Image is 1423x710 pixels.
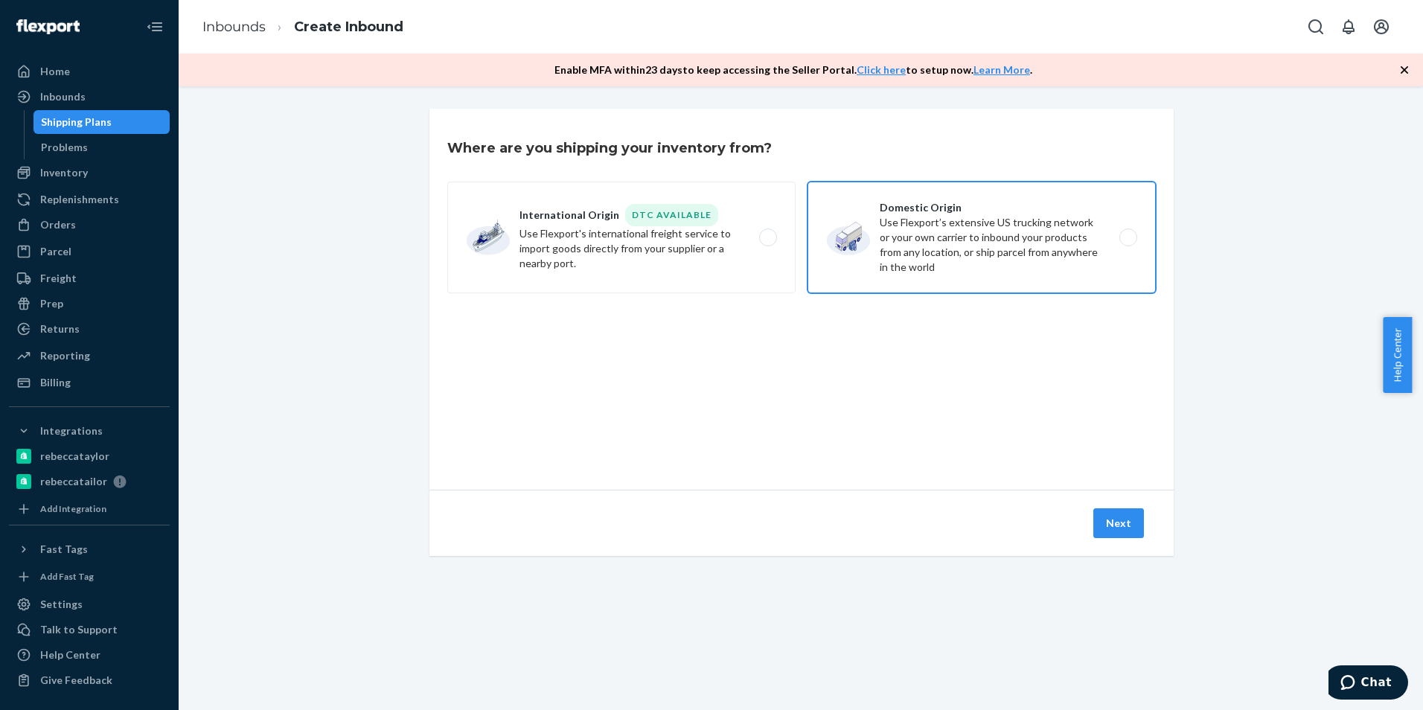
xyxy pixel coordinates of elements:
[191,5,415,49] ol: breadcrumbs
[1301,12,1331,42] button: Open Search Box
[40,348,90,363] div: Reporting
[40,542,88,557] div: Fast Tags
[40,570,94,583] div: Add Fast Tag
[40,622,118,637] div: Talk to Support
[9,292,170,316] a: Prep
[1366,12,1396,42] button: Open account menu
[9,537,170,561] button: Fast Tags
[9,444,170,468] a: rebeccataylor
[9,668,170,692] button: Give Feedback
[1093,508,1144,538] button: Next
[40,647,100,662] div: Help Center
[9,344,170,368] a: Reporting
[9,317,170,341] a: Returns
[554,63,1032,77] p: Enable MFA within 23 days to keep accessing the Seller Portal. to setup now. .
[40,502,106,515] div: Add Integration
[16,19,80,34] img: Flexport logo
[33,135,170,159] a: Problems
[1328,665,1408,703] iframe: Opens a widget where you can chat to one of our agents
[41,115,112,129] div: Shipping Plans
[9,266,170,290] a: Freight
[40,375,71,390] div: Billing
[40,64,70,79] div: Home
[9,470,170,493] a: rebeccatailor
[9,419,170,443] button: Integrations
[9,567,170,586] a: Add Fast Tag
[9,85,170,109] a: Inbounds
[40,322,80,336] div: Returns
[40,244,71,259] div: Parcel
[9,618,170,642] button: Talk to Support
[1383,317,1412,393] button: Help Center
[9,643,170,667] a: Help Center
[40,89,86,104] div: Inbounds
[973,63,1030,76] a: Learn More
[40,673,112,688] div: Give Feedback
[40,271,77,286] div: Freight
[9,371,170,394] a: Billing
[9,213,170,237] a: Orders
[9,240,170,263] a: Parcel
[40,423,103,438] div: Integrations
[202,19,266,35] a: Inbounds
[40,296,63,311] div: Prep
[9,592,170,616] a: Settings
[40,597,83,612] div: Settings
[857,63,906,76] a: Click here
[40,165,88,180] div: Inventory
[294,19,403,35] a: Create Inbound
[9,60,170,83] a: Home
[40,217,76,232] div: Orders
[9,499,170,519] a: Add Integration
[40,474,107,489] div: rebeccatailor
[9,188,170,211] a: Replenishments
[33,110,170,134] a: Shipping Plans
[40,449,109,464] div: rebeccataylor
[40,192,119,207] div: Replenishments
[1334,12,1363,42] button: Open notifications
[447,138,772,158] h3: Where are you shipping your inventory from?
[41,140,88,155] div: Problems
[9,161,170,185] a: Inventory
[140,12,170,42] button: Close Navigation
